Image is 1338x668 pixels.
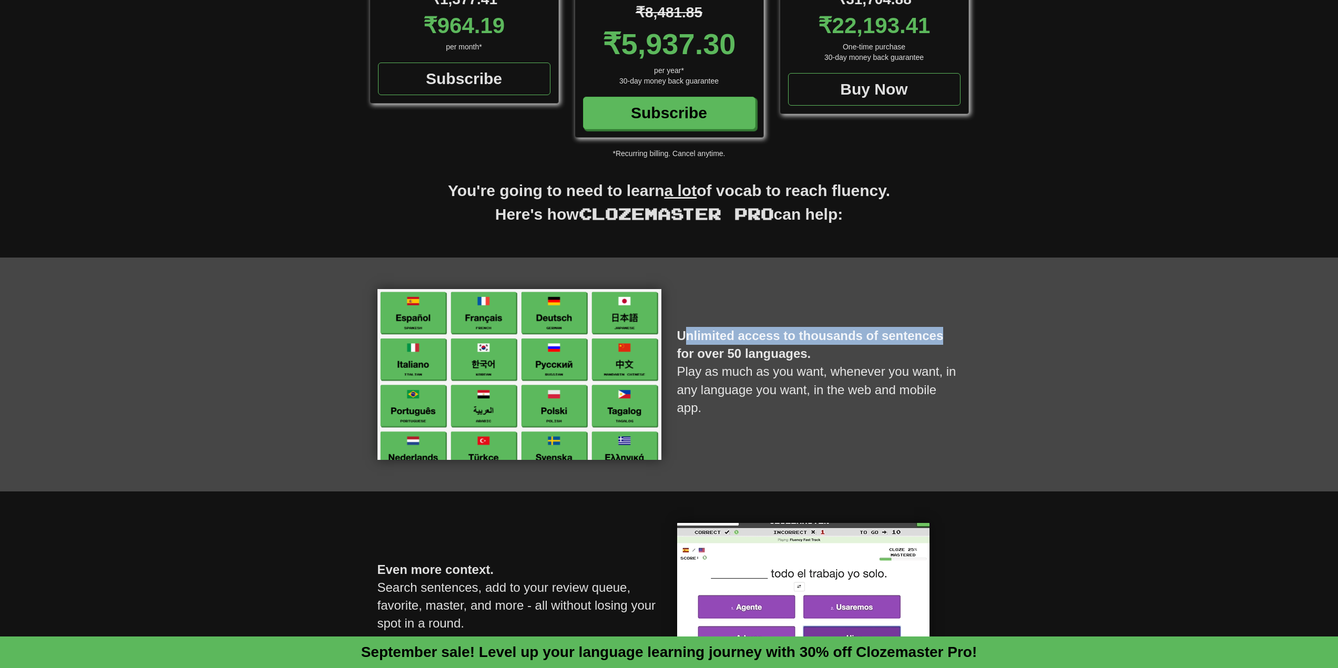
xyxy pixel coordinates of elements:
[579,204,774,223] span: Clozemaster Pro
[378,42,550,52] div: per month*
[677,306,961,438] p: Play as much as you want, whenever you want, in any language you want, in the web and mobile app.
[378,10,550,42] div: ₹964.19
[377,540,661,654] p: Search sentences, add to your review queue, favorite, master, and more - all without losing your ...
[377,289,661,460] img: languages-list.png
[377,562,494,577] strong: Even more context.
[583,65,755,76] div: per year*
[665,182,697,199] u: a lot
[370,180,969,237] h2: You're going to need to learn of vocab to reach fluency. Here's how can help:
[583,76,755,86] div: 30-day money back guarantee
[788,52,961,63] div: 30-day money back guarantee
[583,97,755,129] a: Subscribe
[677,328,944,361] strong: Unlimited access to thousands of sentences for over 50 languages.
[361,644,977,660] a: September sale! Level up your language learning journey with 30% off Clozemaster Pro!
[378,63,550,95] a: Subscribe
[788,42,961,52] div: One-time purchase
[636,4,702,20] span: ₹8,481.85
[788,10,961,42] div: ₹22,193.41
[583,23,755,65] div: ₹5,937.30
[788,73,961,106] a: Buy Now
